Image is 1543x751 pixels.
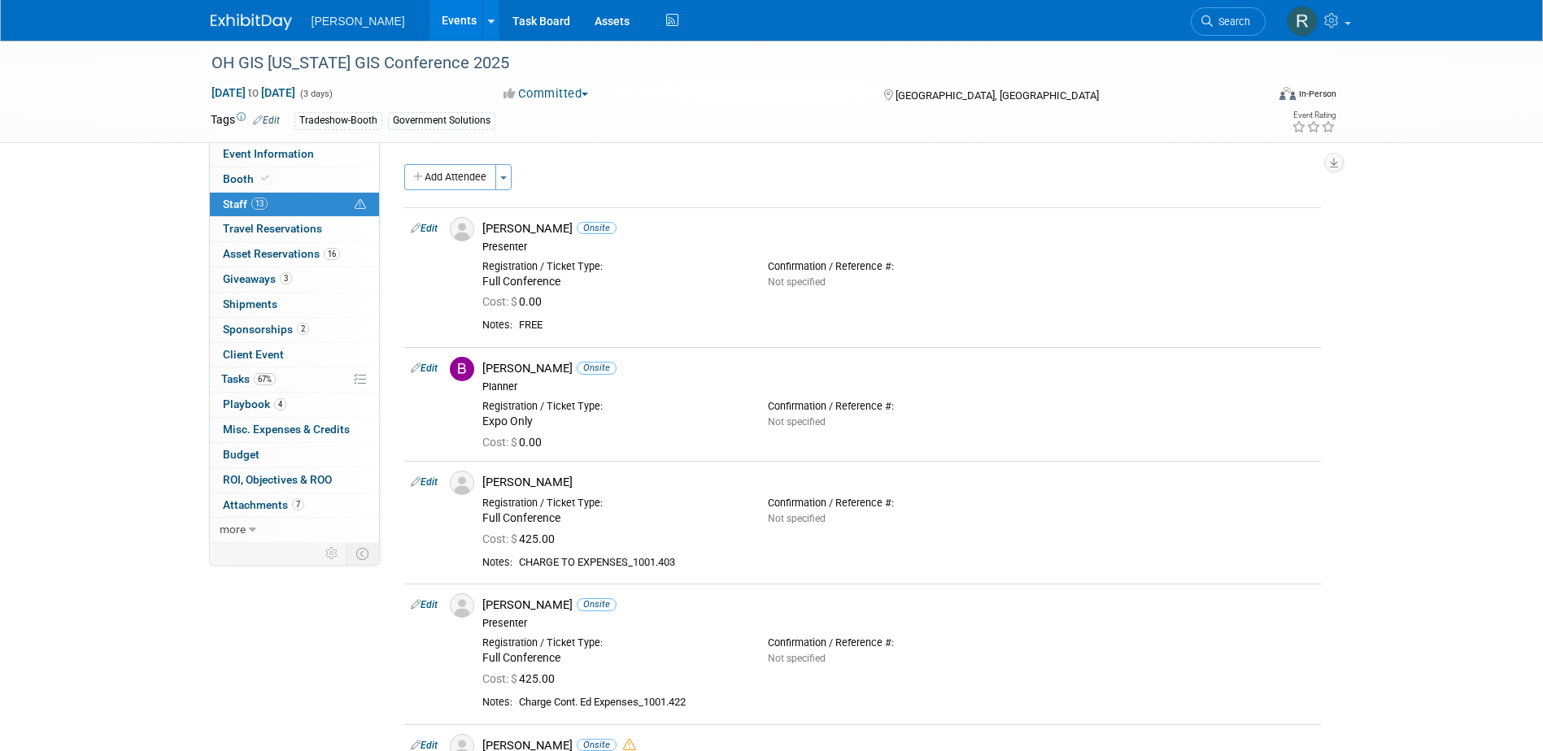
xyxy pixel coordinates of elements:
button: Committed [498,85,595,102]
div: Full Conference [482,511,743,526]
div: Planner [482,380,1314,393]
span: Onsite [577,598,617,610]
span: Cost: $ [482,436,519,449]
span: Cost: $ [482,672,519,685]
i: Booth reservation complete [261,174,269,183]
td: Personalize Event Tab Strip [318,543,347,564]
img: Associate-Profile-5.png [450,471,474,495]
div: FREE [519,319,1314,332]
div: Notes: [482,696,512,709]
div: Notes: [482,556,512,569]
img: Associate-Profile-5.png [450,593,474,618]
div: Confirmation / Reference #: [768,260,1029,273]
a: Misc. Expenses & Credits [210,418,379,442]
span: Booth [223,172,272,185]
span: 425.00 [482,532,561,545]
span: Not specified [768,276,826,288]
span: 67% [254,373,276,385]
span: Playbook [223,397,286,410]
span: 0.00 [482,436,548,449]
div: Full Conference [482,651,743,666]
div: Confirmation / Reference #: [768,636,1029,649]
img: B.jpg [450,357,474,381]
button: Add Attendee [404,164,496,190]
div: Presenter [482,241,1314,254]
a: Shipments [210,293,379,317]
a: Search [1191,7,1266,36]
div: Notes: [482,319,512,332]
div: In-Person [1298,88,1336,100]
span: more [220,523,246,536]
span: Cost: $ [482,295,519,308]
span: Search [1213,15,1250,28]
a: Edit [411,599,438,610]
div: Government Solutions [388,112,495,129]
span: Travel Reservations [223,222,322,235]
a: Edit [411,740,438,751]
div: Event Format [1170,85,1337,109]
div: Presenter [482,617,1314,630]
a: Travel Reservations [210,217,379,241]
span: Onsite [577,222,617,234]
a: Asset Reservations16 [210,242,379,267]
i: Double-book Warning! [623,739,635,751]
a: Client Event [210,343,379,367]
div: Registration / Ticket Type: [482,636,743,649]
a: Edit [411,223,438,234]
a: Attachments7 [210,493,379,518]
span: Not specified [768,653,826,664]
span: Sponsorships [223,323,309,336]
img: ExhibitDay [211,14,292,30]
a: Staff13 [210,193,379,217]
span: Client Event [223,348,284,361]
td: Tags [211,111,280,130]
span: Giveaways [223,272,292,285]
div: Registration / Ticket Type: [482,497,743,510]
img: Associate-Profile-5.png [450,217,474,241]
span: (3 days) [299,89,333,99]
div: Confirmation / Reference #: [768,497,1029,510]
a: more [210,518,379,542]
div: Registration / Ticket Type: [482,260,743,273]
span: Not specified [768,416,826,428]
span: 0.00 [482,295,548,308]
a: Booth [210,167,379,192]
a: Budget [210,443,379,467]
div: OH GIS [US_STATE] GIS Conference 2025 [206,49,1241,78]
span: Asset Reservations [223,247,340,260]
span: [PERSON_NAME] [312,15,405,28]
span: to [246,86,261,99]
div: Event Rating [1292,111,1336,119]
span: Misc. Expenses & Credits [223,423,350,436]
a: Tasks67% [210,367,379,392]
span: ROI, Objectives & ROO [223,473,332,486]
span: Onsite [577,739,617,751]
a: Edit [253,115,280,126]
div: Full Conference [482,275,743,289]
td: Toggle Event Tabs [346,543,379,564]
span: Attachments [223,498,304,511]
a: Edit [411,476,438,488]
div: [PERSON_NAME] [482,221,1314,237]
span: 2 [297,323,309,335]
span: 16 [324,248,340,260]
a: Playbook4 [210,393,379,417]
span: 4 [274,398,286,410]
div: Charge Cont. Ed Expenses_1001.422 [519,696,1314,710]
span: Staff [223,198,268,211]
span: Budget [223,448,259,461]
span: 7 [292,498,304,510]
span: Onsite [577,362,617,374]
span: [GEOGRAPHIC_DATA], [GEOGRAPHIC_DATA] [896,89,1099,102]
a: ROI, Objectives & ROO [210,468,379,493]
span: 3 [280,272,292,284]
span: Cost: $ [482,532,519,545]
div: [PERSON_NAME] [482,597,1314,613]
div: [PERSON_NAME] [482,475,1314,490]
a: Giveaways3 [210,267,379,292]
span: Tasks [221,372,276,385]
a: Event Information [210,142,379,167]
span: Shipments [223,297,277,310]
div: Registration / Ticket Type: [482,400,743,413]
a: Sponsorships2 [210,318,379,342]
